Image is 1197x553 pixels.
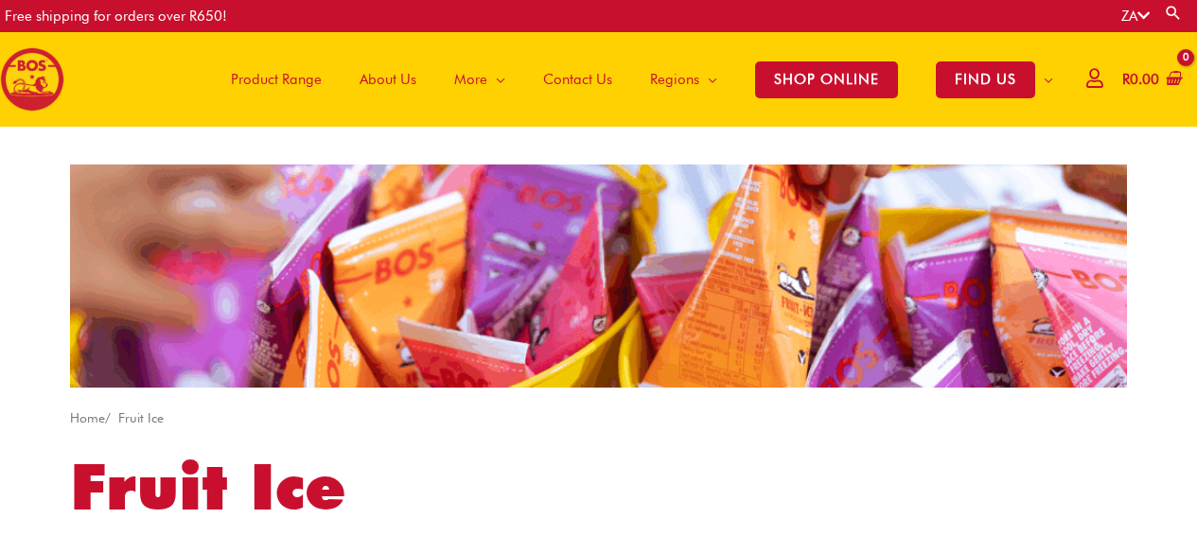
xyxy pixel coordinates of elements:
a: Home [70,410,105,425]
a: Regions [631,32,736,127]
h1: Fruit Ice [70,442,1127,531]
span: Regions [650,51,699,108]
span: R [1122,71,1130,88]
a: ZA [1121,8,1150,25]
nav: Site Navigation [198,32,1072,127]
a: More [435,32,524,127]
a: About Us [341,32,435,127]
a: View Shopping Cart, empty [1118,59,1183,101]
span: About Us [360,51,416,108]
a: Product Range [212,32,341,127]
span: Product Range [231,51,322,108]
span: More [454,51,487,108]
span: SHOP ONLINE [755,61,898,98]
img: sa website cateogry banner icy [70,164,1127,388]
a: Contact Us [524,32,631,127]
a: Search button [1164,4,1183,22]
span: FIND US [936,61,1035,98]
nav: Breadcrumb [70,406,1127,430]
span: Contact Us [543,51,612,108]
bdi: 0.00 [1122,71,1159,88]
a: SHOP ONLINE [736,32,917,127]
